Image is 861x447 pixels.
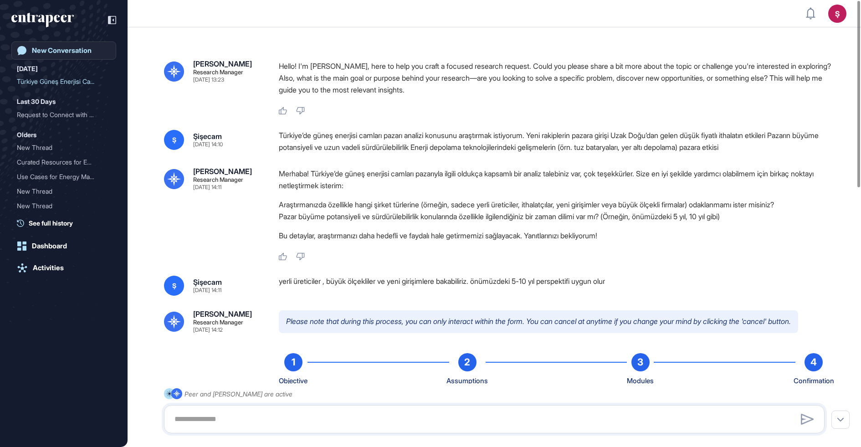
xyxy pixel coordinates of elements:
div: 4 [805,353,823,371]
div: Şişecam [193,133,222,140]
div: [DATE] 14:12 [193,327,223,333]
span: See full history [29,218,73,228]
a: New Conversation [11,41,116,60]
div: [DATE] [17,63,38,74]
a: Dashboard [11,237,116,255]
div: Dashboard [32,242,67,250]
span: Ş [172,136,176,144]
li: Araştırmanızda özellikle hangi şirket türlerine (örneğin, sadece yerli üreticiler, ithalatçılar, ... [279,199,832,211]
div: Research Manager [193,177,243,183]
p: Hello! I'm [PERSON_NAME], here to help you craft a focused research request. Could you please sha... [279,60,832,96]
div: [PERSON_NAME] [193,168,252,175]
div: [PERSON_NAME] [193,310,252,318]
div: Türkiye’de güneş enerjisi camları pazarı analizi konusunu araştırmak istiyorum. Yeni rakiplerin p... [279,130,832,153]
div: Confirmation [794,375,834,387]
div: New Thread [17,199,103,213]
span: Ş [172,282,176,289]
div: Curated Resources for Ene... [17,155,103,170]
div: New Conversation [32,46,92,55]
button: Ş [828,5,846,23]
div: Türkiye Güneş Enerjisi Camları Pazarı Analizi: Rekabet, İthalat Etkileri ve Enerji Depolama Tekno... [17,74,111,89]
div: 3 [631,353,650,371]
div: Request to Connect with R... [17,108,103,122]
a: Activities [11,259,116,277]
div: Peer and [PERSON_NAME] are active [184,388,292,400]
div: New Thread [17,199,111,213]
div: New Thread [17,140,111,155]
div: New Thread [17,140,103,155]
div: Assumptions [446,375,488,387]
p: Bu detaylar, araştırmanızı daha hedefli ve faydalı hale getirmemizi sağlayacak. Yanıtlarınızı bek... [279,230,832,241]
div: Türkiye Güneş Enerjisi Ca... [17,74,103,89]
div: Objective [279,375,307,387]
li: Pazar büyüme potansiyeli ve sürdürülebilirlik konularında özellikle ilgilendiğiniz bir zaman dili... [279,211,832,222]
div: Request to Connect with Reese [17,108,111,122]
p: Please note that during this process, you can only interact within the form. You can cancel at an... [279,310,798,333]
div: Use Cases for Energy Management in Glass Manufacturing [17,170,111,184]
div: yerli üreticiler , büyük ölçekliler ve yeni girişimlere bakabiliriz. önümüzdeki 5-10 yıl perspekt... [279,276,832,296]
div: entrapeer-logo [11,13,74,27]
a: See full history [17,218,116,228]
div: [DATE] 14:10 [193,142,223,147]
div: New Thread [17,184,111,199]
div: Use Cases for Energy Mana... [17,170,103,184]
div: 2 [458,353,477,371]
div: 1 [284,353,302,371]
p: Merhaba! Türkiye’de güneş enerjisi camları pazarıyla ilgili oldukça kapsamlı bir analiz talebiniz... [279,168,832,191]
div: Şişecam [193,278,222,286]
div: Research Manager [193,69,243,75]
div: Research Manager [193,319,243,325]
div: [DATE] 13:23 [193,77,224,82]
div: [PERSON_NAME] [193,60,252,67]
div: [DATE] 14:11 [193,185,221,190]
div: Activities [33,264,64,272]
div: Last 30 Days [17,96,56,107]
div: Curated Resources for Energy Management in Manufacturing [17,155,111,170]
div: Olders [17,129,36,140]
div: [DATE] 14:11 [193,288,221,293]
div: New Thread [17,184,103,199]
div: Modules [627,375,654,387]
